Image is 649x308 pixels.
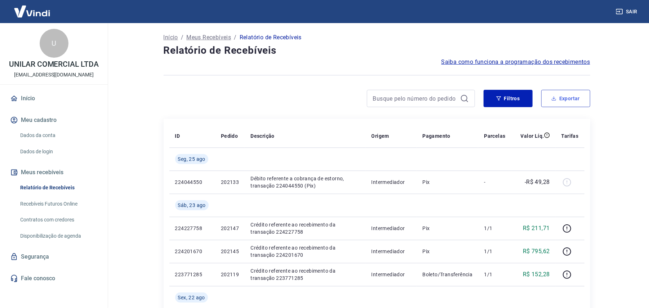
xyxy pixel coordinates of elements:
[17,144,99,159] a: Dados de login
[484,271,505,278] p: 1/1
[422,225,472,232] p: Pix
[9,270,99,286] a: Fale conosco
[422,248,472,255] p: Pix
[372,225,411,232] p: Intermediador
[175,225,209,232] p: 224227758
[221,248,239,255] p: 202145
[250,221,360,236] p: Crédito referente ao recebimento da transação 224227758
[164,43,590,58] h4: Relatório de Recebíveis
[17,180,99,195] a: Relatório de Recebíveis
[186,33,231,42] a: Meus Recebíveis
[221,225,239,232] p: 202147
[561,132,579,140] p: Tarifas
[523,247,550,256] p: R$ 795,62
[175,132,180,140] p: ID
[221,179,239,186] p: 202133
[40,29,68,58] div: U
[250,175,360,189] p: Débito referente a cobrança de estorno, transação 224044550 (Pix)
[14,71,94,79] p: [EMAIL_ADDRESS][DOMAIN_NAME]
[484,179,505,186] p: -
[422,271,472,278] p: Boleto/Transferência
[175,179,209,186] p: 224044550
[422,179,472,186] p: Pix
[541,90,590,107] button: Exportar
[372,179,411,186] p: Intermediador
[484,225,505,232] p: 1/1
[17,128,99,143] a: Dados da conta
[372,248,411,255] p: Intermediador
[422,132,450,140] p: Pagamento
[234,33,236,42] p: /
[9,0,55,22] img: Vindi
[221,271,239,278] p: 202119
[17,229,99,243] a: Disponibilização de agenda
[250,267,360,282] p: Crédito referente ao recebimento da transação 223771285
[9,61,99,68] p: UNILAR COMERCIAL LTDA
[178,294,205,301] span: Sex, 22 ago
[525,178,550,186] p: -R$ 49,28
[523,270,550,279] p: R$ 152,28
[521,132,544,140] p: Valor Líq.
[484,90,533,107] button: Filtros
[372,271,411,278] p: Intermediador
[372,132,389,140] p: Origem
[614,5,640,18] button: Sair
[175,248,209,255] p: 224201670
[441,58,590,66] a: Saiba como funciona a programação dos recebimentos
[164,33,178,42] a: Início
[9,91,99,106] a: Início
[9,249,99,265] a: Segurança
[17,197,99,211] a: Recebíveis Futuros Online
[250,132,275,140] p: Descrição
[484,248,505,255] p: 1/1
[178,202,206,209] span: Sáb, 23 ago
[373,93,457,104] input: Busque pelo número do pedido
[240,33,302,42] p: Relatório de Recebíveis
[484,132,505,140] p: Parcelas
[178,155,205,163] span: Seg, 25 ago
[17,212,99,227] a: Contratos com credores
[9,164,99,180] button: Meus recebíveis
[181,33,183,42] p: /
[250,244,360,259] p: Crédito referente ao recebimento da transação 224201670
[175,271,209,278] p: 223771285
[523,224,550,233] p: R$ 211,71
[9,112,99,128] button: Meu cadastro
[221,132,238,140] p: Pedido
